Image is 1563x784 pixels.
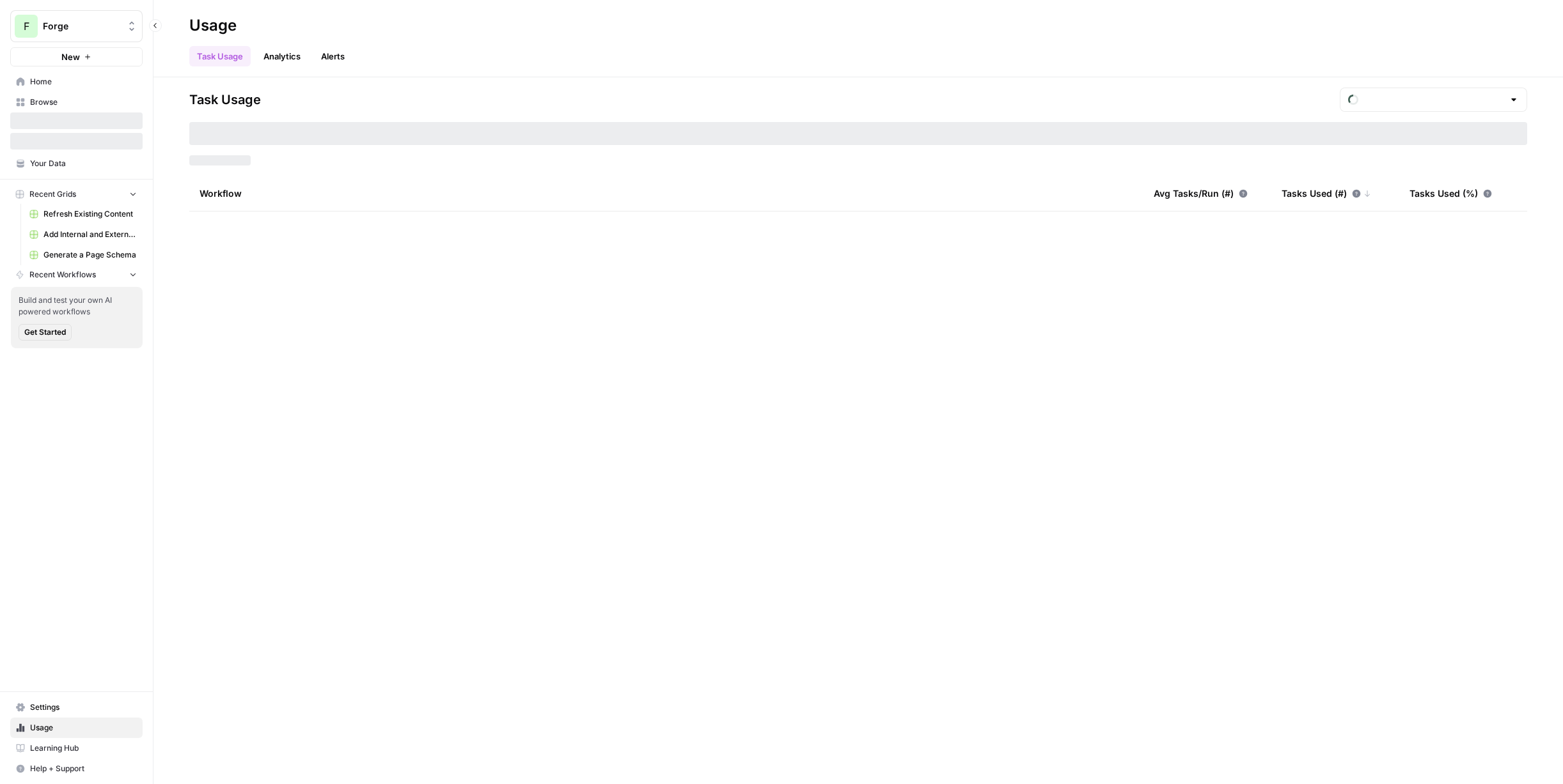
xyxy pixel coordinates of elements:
a: Alerts [313,46,352,66]
div: Usage [189,15,237,36]
span: Usage [30,722,137,734]
span: Home [30,76,137,88]
a: Settings [10,697,143,718]
div: Tasks Used (#) [1282,176,1371,211]
button: Get Started [19,324,72,341]
span: Recent Grids [29,188,76,200]
span: Build and test your own AI powered workflows [19,295,135,318]
a: Add Internal and External Links [24,224,143,245]
a: Browse [10,92,143,112]
button: New [10,47,143,66]
span: F [24,19,29,34]
button: Recent Grids [10,185,143,204]
a: Learning Hub [10,738,143,758]
span: Your Data [30,158,137,169]
div: Workflow [200,176,1133,211]
div: Tasks Used (%) [1410,176,1492,211]
button: Help + Support [10,758,143,779]
a: Refresh Existing Content [24,204,143,224]
a: Home [10,72,143,92]
span: Settings [30,702,137,713]
a: Generate a Page Schema [24,245,143,265]
button: Workspace: Forge [10,10,143,42]
span: Add Internal and External Links [43,229,137,240]
span: Get Started [24,327,66,338]
span: Learning Hub [30,742,137,754]
a: Task Usage [189,46,251,66]
span: Forge [43,20,120,33]
button: Recent Workflows [10,265,143,284]
span: Task Usage [189,91,261,109]
a: Analytics [256,46,308,66]
a: Usage [10,718,143,738]
span: Refresh Existing Content [43,208,137,220]
span: New [61,50,80,63]
span: Recent Workflows [29,269,96,281]
a: Your Data [10,153,143,174]
span: Generate a Page Schema [43,249,137,261]
div: Avg Tasks/Run (#) [1154,176,1248,211]
span: Help + Support [30,763,137,774]
span: Browse [30,96,137,108]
